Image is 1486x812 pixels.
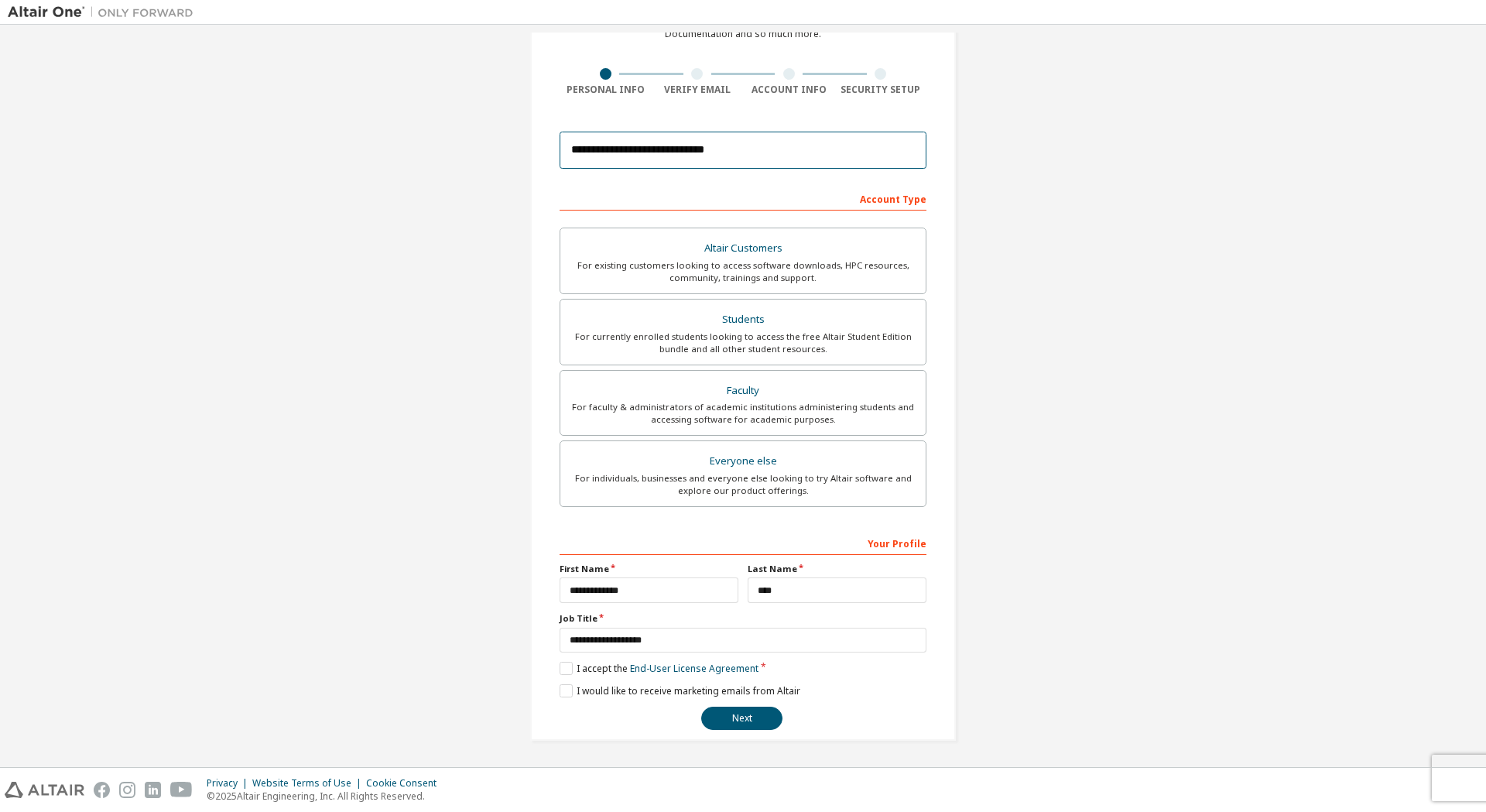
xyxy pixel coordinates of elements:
[94,782,110,798] img: facebook.svg
[170,782,193,798] img: youtube.svg
[570,401,916,426] div: For faculty & administrators of academic institutions administering students and accessing softwa...
[145,782,161,798] img: linkedin.svg
[570,451,916,472] div: Everyone else
[743,84,835,96] div: Account Info
[570,259,916,284] div: For existing customers looking to access software downloads, HPC resources, community, trainings ...
[560,563,738,575] label: First Name
[701,707,782,730] button: Next
[570,380,916,402] div: Faculty
[560,684,800,697] label: I would like to receive marketing emails from Altair
[570,309,916,331] div: Students
[835,84,927,96] div: Security Setup
[570,331,916,355] div: For currently enrolled students looking to access the free Altair Student Edition bundle and all ...
[570,472,916,497] div: For individuals, businesses and everyone else looking to try Altair software and explore our prod...
[652,84,744,96] div: Verify Email
[207,790,446,803] p: © 2025 Altair Engineering, Inc. All Rights Reserved.
[630,662,758,675] a: End-User License Agreement
[560,530,926,555] div: Your Profile
[366,777,446,790] div: Cookie Consent
[207,777,252,790] div: Privacy
[570,238,916,259] div: Altair Customers
[252,777,366,790] div: Website Terms of Use
[560,612,926,625] label: Job Title
[560,662,758,675] label: I accept the
[5,782,84,798] img: altair_logo.svg
[560,84,652,96] div: Personal Info
[748,563,926,575] label: Last Name
[8,5,201,20] img: Altair One
[560,186,926,211] div: Account Type
[119,782,135,798] img: instagram.svg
